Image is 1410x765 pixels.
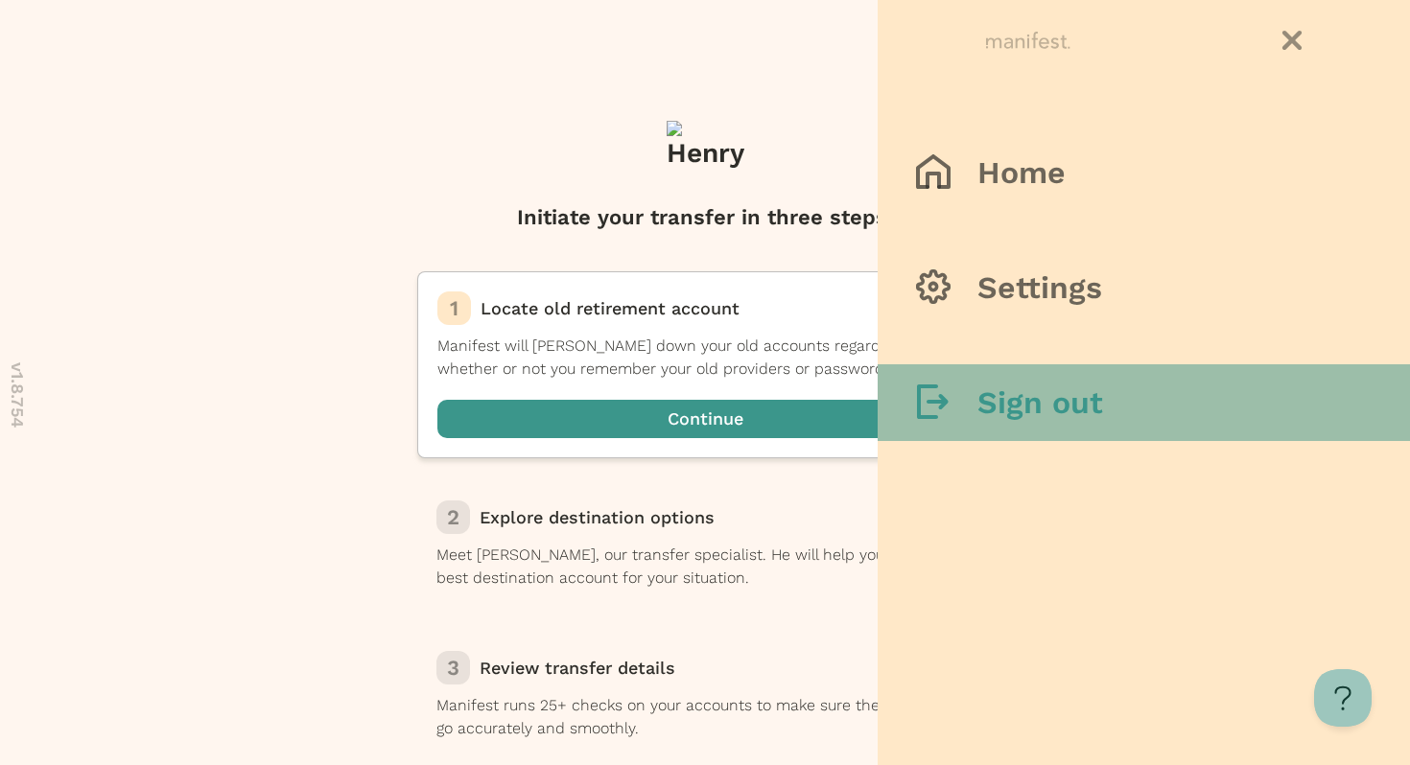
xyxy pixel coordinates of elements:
button: Settings [878,249,1410,326]
h3: Home [977,153,1066,192]
button: Sign out [878,364,1410,441]
h3: Settings [977,268,1102,307]
h3: Sign out [977,383,1103,422]
iframe: Toggle Customer Support [1314,669,1372,727]
button: Home [878,134,1410,211]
